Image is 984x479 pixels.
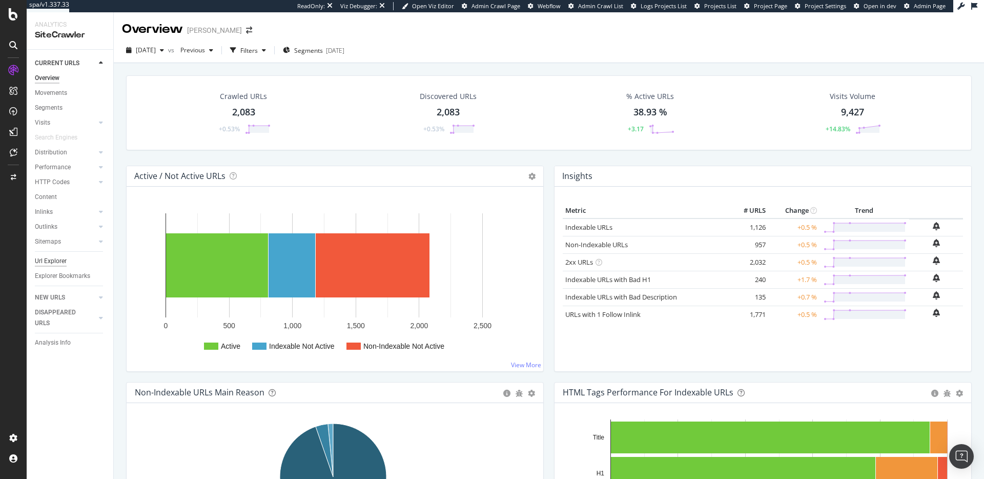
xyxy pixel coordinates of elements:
[841,106,864,119] div: 9,427
[35,271,106,282] a: Explorer Bookmarks
[35,117,50,128] div: Visits
[944,390,951,397] div: bug
[176,46,205,54] span: Previous
[578,2,623,10] span: Admin Crawl List
[35,307,87,329] div: DISAPPEARED URLS
[768,236,819,253] td: +0.5 %
[933,274,940,282] div: bell-plus
[168,46,176,54] span: vs
[471,2,520,10] span: Admin Crawl Page
[35,29,105,41] div: SiteCrawler
[269,342,335,350] text: Indexable Not Active
[122,21,183,38] div: Overview
[933,222,940,230] div: bell-plus
[563,203,727,218] th: Metric
[347,322,365,330] text: 1,500
[35,307,96,329] a: DISAPPEARED URLS
[931,390,938,397] div: circle-info
[135,203,531,363] svg: A chart.
[176,42,217,58] button: Previous
[35,222,96,232] a: Outlinks
[474,322,491,330] text: 2,500
[246,27,252,34] div: arrow-right-arrow-left
[35,73,106,84] a: Overview
[134,169,225,183] h4: Active / Not Active URLs
[864,2,896,10] span: Open in dev
[35,337,71,348] div: Analysis Info
[279,42,348,58] button: Segments[DATE]
[35,88,106,98] a: Movements
[768,288,819,306] td: +0.7 %
[933,309,940,317] div: bell-plus
[219,125,240,133] div: +0.53%
[122,42,168,58] button: [DATE]
[511,361,541,369] a: View More
[727,253,768,271] td: 2,032
[727,236,768,253] td: 957
[528,173,536,180] i: Options
[727,288,768,306] td: 135
[768,218,819,236] td: +0.5 %
[423,125,444,133] div: +0.53%
[35,132,88,143] a: Search Engines
[563,387,733,397] div: HTML Tags Performance for Indexable URLs
[503,390,510,397] div: circle-info
[565,275,651,284] a: Indexable URLs with Bad H1
[35,162,96,173] a: Performance
[35,177,70,188] div: HTTP Codes
[340,2,377,10] div: Viz Debugger:
[35,207,96,217] a: Inlinks
[437,106,460,119] div: 2,083
[35,236,96,247] a: Sitemaps
[727,306,768,323] td: 1,771
[35,192,106,203] a: Content
[35,271,90,282] div: Explorer Bookmarks
[35,58,96,69] a: CURRENT URLS
[232,106,255,119] div: 2,083
[933,256,940,265] div: bell-plus
[35,236,61,247] div: Sitemaps
[593,434,605,441] text: Title
[35,292,65,303] div: NEW URLS
[402,2,454,10] a: Open Viz Editor
[35,103,63,113] div: Segments
[754,2,787,10] span: Project Page
[35,207,53,217] div: Inlinks
[956,390,963,397] div: gear
[830,91,875,102] div: Visits Volume
[565,310,641,319] a: URLs with 1 Follow Inlink
[933,239,940,247] div: bell-plus
[35,73,59,84] div: Overview
[135,387,264,397] div: Non-Indexable URLs Main Reason
[704,2,736,10] span: Projects List
[35,147,67,158] div: Distribution
[633,106,667,119] div: 38.93 %
[35,256,67,267] div: Url Explorer
[410,322,428,330] text: 2,000
[223,322,235,330] text: 500
[35,117,96,128] a: Visits
[904,2,946,10] a: Admin Page
[631,2,687,10] a: Logs Projects List
[35,147,96,158] a: Distribution
[914,2,946,10] span: Admin Page
[226,42,270,58] button: Filters
[35,58,79,69] div: CURRENT URLS
[565,292,677,302] a: Indexable URLs with Bad Description
[768,271,819,288] td: +1.7 %
[565,240,628,249] a: Non-Indexable URLs
[528,2,561,10] a: Webflow
[326,46,344,55] div: [DATE]
[221,342,240,350] text: Active
[597,470,605,477] text: H1
[826,125,850,133] div: +14.83%
[297,2,325,10] div: ReadOnly:
[768,306,819,323] td: +0.5 %
[420,91,477,102] div: Discovered URLs
[528,390,535,397] div: gear
[768,253,819,271] td: +0.5 %
[187,25,242,35] div: [PERSON_NAME]
[565,257,593,267] a: 2xx URLs
[240,46,258,55] div: Filters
